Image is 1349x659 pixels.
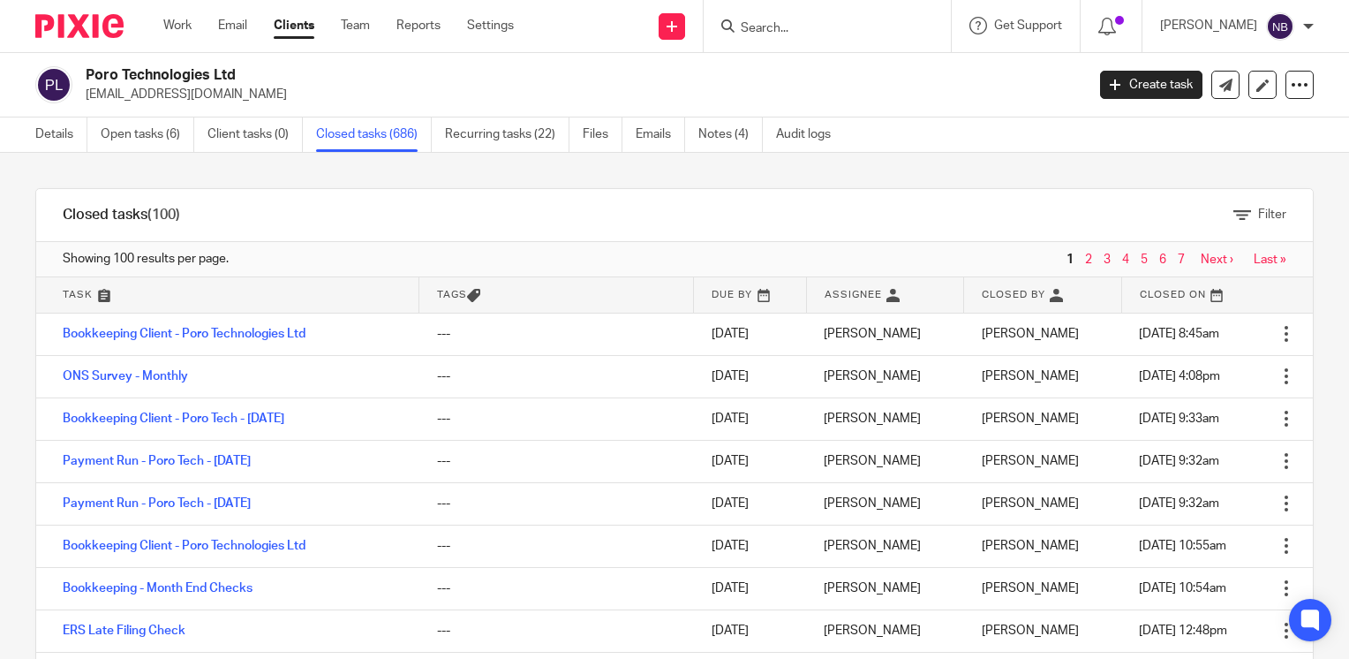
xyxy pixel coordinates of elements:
span: [PERSON_NAME] [982,625,1079,637]
span: (100) [147,208,180,222]
a: Payment Run - Poro Tech - [DATE] [63,497,251,510]
a: Team [341,17,370,34]
span: [PERSON_NAME] [982,413,1079,425]
span: [PERSON_NAME] [982,370,1079,383]
img: Pixie [35,14,124,38]
td: [PERSON_NAME] [806,567,964,610]
div: --- [437,325,676,343]
a: Next › [1201,254,1233,266]
td: [PERSON_NAME] [806,355,964,398]
span: [PERSON_NAME] [982,540,1079,552]
h1: Closed tasks [63,206,180,224]
span: [PERSON_NAME] [982,328,1079,340]
a: Bookkeeping Client - Poro Technologies Ltd [63,540,305,552]
td: [DATE] [694,567,806,610]
a: 5 [1141,254,1148,266]
a: Payment Run - Poro Tech - [DATE] [63,455,251,467]
nav: pager [1062,253,1286,267]
a: ERS Late Filing Check [63,625,185,637]
img: svg%3E [1266,12,1294,41]
td: [PERSON_NAME] [806,398,964,440]
a: Bookkeeping Client - Poro Technologies Ltd [63,328,305,340]
a: Settings [467,17,514,34]
div: --- [437,452,676,470]
td: [PERSON_NAME] [806,525,964,567]
td: [DATE] [694,525,806,567]
img: svg%3E [35,66,72,103]
span: [DATE] 9:33am [1139,413,1219,425]
span: [DATE] 9:32am [1139,497,1219,510]
td: [PERSON_NAME] [806,313,964,355]
a: Audit logs [776,117,844,152]
input: Search [739,21,898,37]
a: Open tasks (6) [101,117,194,152]
span: [PERSON_NAME] [982,455,1079,467]
div: --- [437,495,676,512]
h2: Poro Technologies Ltd [86,66,876,85]
span: Filter [1258,208,1286,221]
a: Emails [636,117,685,152]
a: Details [35,117,87,152]
span: [PERSON_NAME] [982,582,1079,595]
td: [DATE] [694,610,806,652]
div: --- [437,579,676,597]
span: [DATE] 10:54am [1139,582,1226,595]
a: 3 [1104,254,1111,266]
span: [DATE] 8:45am [1139,328,1219,340]
a: Bookkeeping Client - Poro Tech - [DATE] [63,413,284,425]
div: --- [437,622,676,640]
td: [PERSON_NAME] [806,610,964,652]
a: Recurring tasks (22) [445,117,569,152]
span: Showing 100 results per page. [63,250,229,268]
td: [DATE] [694,398,806,440]
div: --- [437,367,676,385]
span: Get Support [994,19,1062,32]
a: Notes (4) [698,117,763,152]
a: Bookkeeping - Month End Checks [63,582,252,595]
span: 1 [1062,249,1078,270]
span: [DATE] 9:32am [1139,455,1219,467]
a: Clients [274,17,314,34]
a: Work [163,17,192,34]
span: [PERSON_NAME] [982,497,1079,510]
span: [DATE] 12:48pm [1139,625,1227,637]
a: Client tasks (0) [207,117,303,152]
div: --- [437,410,676,428]
a: Closed tasks (686) [316,117,432,152]
a: Files [583,117,622,152]
a: 2 [1085,254,1092,266]
p: [PERSON_NAME] [1160,17,1257,34]
span: [DATE] 4:08pm [1139,370,1220,383]
span: [DATE] 10:55am [1139,540,1226,552]
a: Reports [396,17,441,34]
td: [DATE] [694,313,806,355]
td: [DATE] [694,355,806,398]
a: Email [218,17,247,34]
a: Create task [1100,71,1202,99]
a: Last » [1254,254,1286,266]
p: [EMAIL_ADDRESS][DOMAIN_NAME] [86,86,1074,103]
a: 6 [1159,254,1166,266]
a: 4 [1122,254,1129,266]
td: [PERSON_NAME] [806,482,964,525]
a: 7 [1178,254,1185,266]
td: [DATE] [694,440,806,482]
th: Tags [419,277,694,313]
td: [DATE] [694,482,806,525]
a: ONS Survey - Monthly [63,370,188,383]
div: --- [437,537,676,555]
td: [PERSON_NAME] [806,440,964,482]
